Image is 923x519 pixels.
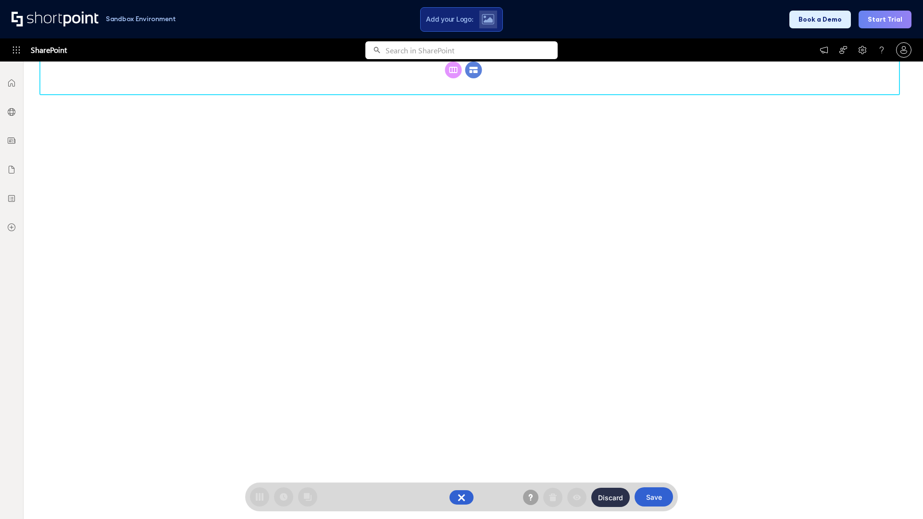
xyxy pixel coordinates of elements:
button: Book a Demo [789,11,851,28]
img: Upload logo [482,14,494,25]
button: Start Trial [859,11,911,28]
iframe: Chat Widget [875,473,923,519]
span: SharePoint [31,38,67,62]
span: Add your Logo: [426,15,473,24]
button: Discard [591,488,630,507]
button: Save [635,487,673,507]
input: Search in SharePoint [386,41,558,59]
h1: Sandbox Environment [106,16,176,22]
